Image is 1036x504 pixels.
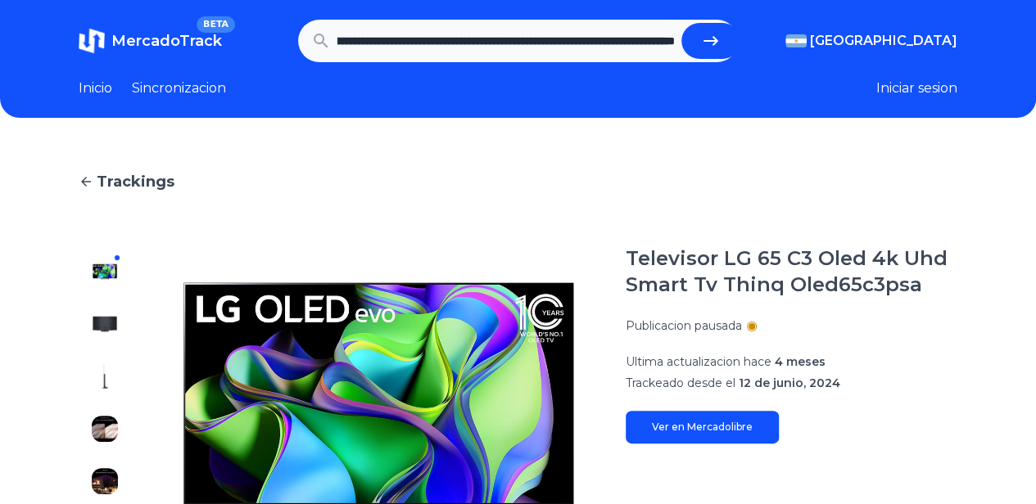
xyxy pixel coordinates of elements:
[92,311,118,337] img: Televisor LG 65 C3 Oled 4k Uhd Smart Tv Thinq Oled65c3psa
[626,317,742,334] p: Publicacion pausada
[79,170,957,193] a: Trackings
[810,31,957,51] span: [GEOGRAPHIC_DATA]
[197,16,235,33] span: BETA
[626,376,735,390] span: Trackeado desde el
[785,31,957,51] button: [GEOGRAPHIC_DATA]
[79,79,112,98] a: Inicio
[111,32,222,50] span: MercadoTrack
[626,245,957,298] h1: Televisor LG 65 C3 Oled 4k Uhd Smart Tv Thinq Oled65c3psa
[775,354,826,369] span: 4 meses
[92,363,118,389] img: Televisor LG 65 C3 Oled 4k Uhd Smart Tv Thinq Oled65c3psa
[132,79,226,98] a: Sincronizacion
[626,411,779,443] a: Ver en Mercadolibre
[92,468,118,494] img: Televisor LG 65 C3 Oled 4k Uhd Smart Tv Thinq Oled65c3psa
[79,28,222,54] a: MercadoTrackBETA
[876,79,957,98] button: Iniciar sesion
[97,170,174,193] span: Trackings
[739,376,840,390] span: 12 de junio, 2024
[92,416,118,442] img: Televisor LG 65 C3 Oled 4k Uhd Smart Tv Thinq Oled65c3psa
[92,259,118,285] img: Televisor LG 65 C3 Oled 4k Uhd Smart Tv Thinq Oled65c3psa
[785,34,807,47] img: Argentina
[79,28,105,54] img: MercadoTrack
[626,354,771,369] span: Ultima actualizacion hace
